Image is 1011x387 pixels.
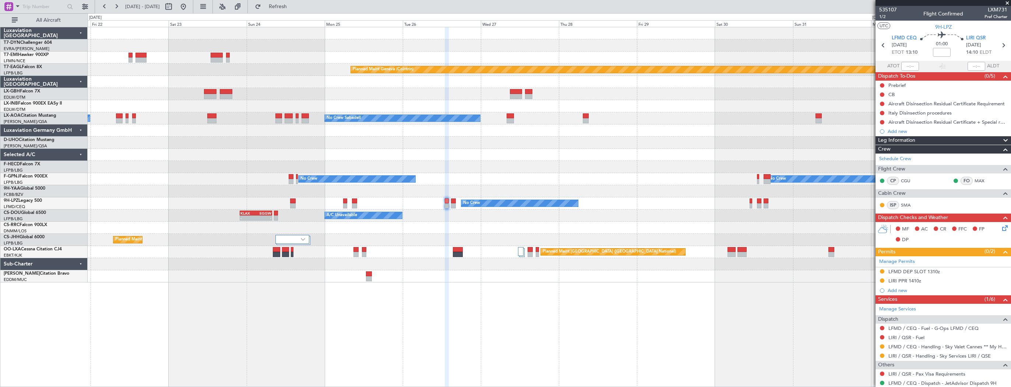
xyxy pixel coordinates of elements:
[4,119,47,124] a: [PERSON_NAME]/QSA
[878,315,898,324] span: Dispatch
[637,20,715,27] div: Fri 29
[715,20,793,27] div: Sat 30
[901,177,917,184] a: CGU
[892,35,917,42] span: LFMD CEQ
[4,211,21,215] span: CS-DOU
[300,173,317,184] div: No Crew
[901,62,919,71] input: --:--
[8,14,80,26] button: All Aircraft
[879,306,916,313] a: Manage Services
[4,138,19,142] span: D-IJHO
[4,240,23,246] a: LFPB/LBG
[975,177,991,184] a: MAX
[559,20,637,27] div: Thu 28
[888,268,940,275] div: LFMD DEP SLOT 1310z
[888,334,924,341] a: LIRI / QSR - Fuel
[256,216,271,220] div: -
[4,113,21,118] span: LX-AOA
[327,113,361,124] div: No Crew Sabadell
[879,6,897,14] span: 535107
[4,271,69,276] a: [PERSON_NAME]Citation Bravo
[921,226,928,233] span: AC
[4,192,23,197] a: FCBB/BZV
[4,41,20,45] span: T7-DYN
[878,295,897,304] span: Services
[936,41,948,48] span: 01:00
[984,295,995,303] span: (1/6)
[888,278,921,284] div: LIRI PPR 1410z
[871,20,949,27] div: Mon 1
[888,82,906,88] div: Prebrief
[984,6,1007,14] span: LXM731
[892,42,907,49] span: [DATE]
[879,14,897,20] span: 1/2
[888,91,895,98] div: CB
[987,63,999,70] span: ALDT
[4,162,40,166] a: F-HECDFalcon 7X
[966,42,981,49] span: [DATE]
[793,20,871,27] div: Sun 31
[4,271,40,276] span: [PERSON_NAME]
[979,226,984,233] span: FP
[4,70,23,76] a: LFPB/LBG
[4,143,47,149] a: [PERSON_NAME]/QSA
[4,65,22,69] span: T7-EAGL
[888,119,1007,125] div: Aircraft Disinsection Residual Certificate + Special request
[115,234,231,245] div: Planned Maint [GEOGRAPHIC_DATA] ([GEOGRAPHIC_DATA])
[984,72,995,80] span: (0/5)
[4,95,25,100] a: EDLW/DTM
[4,113,56,118] a: LX-AOACitation Mustang
[4,180,23,185] a: LFPB/LBG
[901,202,917,208] a: SMA
[4,211,46,215] a: CS-DOUGlobal 6500
[888,325,979,331] a: LFMD / CEQ - Fuel - G-Ops LFMD / CEQ
[923,10,963,18] div: Flight Confirmed
[966,49,978,56] span: 14:10
[878,189,906,198] span: Cabin Crew
[4,138,54,142] a: D-IJHOCitation Mustang
[4,46,49,52] a: EVRA/[PERSON_NAME]
[887,63,899,70] span: ATOT
[481,20,559,27] div: Wed 27
[878,248,895,256] span: Permits
[4,174,47,179] a: F-GPNJFalcon 900EX
[887,177,899,185] div: CP
[4,53,18,57] span: T7-EMI
[878,165,905,173] span: Flight Crew
[4,223,20,227] span: CS-RRC
[878,72,915,81] span: Dispatch To-Dos
[980,49,991,56] span: ELDT
[4,186,20,191] span: 9H-YAA
[543,246,676,257] div: Planned Maint [GEOGRAPHIC_DATA] ([GEOGRAPHIC_DATA] National)
[888,353,991,359] a: LIRI / QSR - Handling - Sky Services LIRI / QSE
[4,162,20,166] span: F-HECD
[878,214,948,222] span: Dispatch Checks and Weather
[251,1,296,13] button: Refresh
[125,3,160,10] span: [DATE] - [DATE]
[877,22,890,29] button: UTC
[403,20,481,27] div: Tue 26
[240,216,256,220] div: -
[878,136,915,145] span: Leg Information
[4,247,62,251] a: OO-LXACessna Citation CJ4
[4,41,52,45] a: T7-DYNChallenger 604
[888,287,1007,293] div: Add new
[353,64,413,75] div: Planned Maint Geneva (Cointrin)
[902,236,909,244] span: DP
[888,371,965,377] a: LIRI / QSR - Pax Visa Requirements
[4,186,45,191] a: 9H-YAAGlobal 5000
[22,1,65,12] input: Trip Number
[906,49,917,56] span: 13:10
[4,253,22,258] a: EBKT/KJK
[4,235,20,239] span: CS-JHH
[966,35,986,42] span: LIRI QSR
[4,58,25,64] a: LFMN/NCE
[89,15,102,21] div: [DATE]
[888,101,1005,107] div: Aircraft Disinsection Residual Certificate Requirement
[888,380,997,386] a: LFMD / CEQ - Dispatch - JetAdvisor Dispatch 9H
[327,210,357,221] div: A/C Unavailable
[4,89,20,94] span: LX-GBH
[4,216,23,222] a: LFPB/LBG
[879,258,915,265] a: Manage Permits
[463,198,480,209] div: No Crew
